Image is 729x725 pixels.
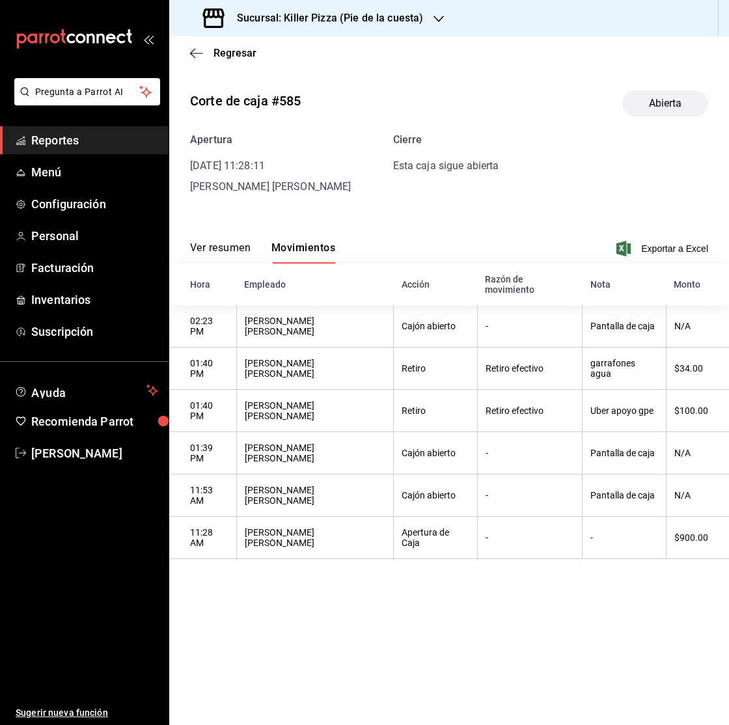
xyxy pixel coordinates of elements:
[666,264,729,305] th: Monto
[31,131,158,149] span: Reportes
[666,432,729,474] th: N/A
[583,474,667,517] th: Pantalla de caja
[236,305,393,348] th: [PERSON_NAME] [PERSON_NAME]
[31,163,158,181] span: Menú
[394,474,478,517] th: Cajón abierto
[271,241,335,264] button: Movimientos
[190,241,251,264] button: Ver resumen
[236,432,393,474] th: [PERSON_NAME] [PERSON_NAME]
[583,264,667,305] th: Nota
[236,474,393,517] th: [PERSON_NAME] [PERSON_NAME]
[31,227,158,245] span: Personal
[35,85,140,99] span: Pregunta a Parrot AI
[213,47,256,59] span: Regresar
[227,10,423,26] h3: Sucursal: Killer Pizza (Pie de la cuesta)
[190,91,301,111] div: Corte de caja #585
[393,132,499,148] div: Cierre
[583,432,667,474] th: Pantalla de caja
[583,305,667,348] th: Pantalla de caja
[477,432,583,474] th: -
[477,517,583,559] th: -
[31,413,158,430] span: Recomienda Parrot
[477,474,583,517] th: -
[394,264,478,305] th: Acción
[31,291,158,308] span: Inventarios
[236,390,393,432] th: [PERSON_NAME] [PERSON_NAME]
[236,348,393,390] th: [PERSON_NAME] [PERSON_NAME]
[169,390,236,432] th: 01:40 PM
[666,348,729,390] th: $34.00
[31,383,141,398] span: Ayuda
[190,180,351,193] span: [PERSON_NAME] [PERSON_NAME]
[190,241,335,264] div: navigation tabs
[169,474,236,517] th: 11:53 AM
[190,47,256,59] button: Regresar
[169,432,236,474] th: 01:39 PM
[169,348,236,390] th: 01:40 PM
[169,305,236,348] th: 02:23 PM
[394,390,478,432] th: Retiro
[236,517,393,559] th: [PERSON_NAME] [PERSON_NAME]
[666,390,729,432] th: $100.00
[394,305,478,348] th: Cajón abierto
[394,348,478,390] th: Retiro
[143,34,154,44] button: open_drawer_menu
[394,432,478,474] th: Cajón abierto
[16,706,158,720] span: Sugerir nueva función
[31,323,158,340] span: Suscripción
[190,132,351,148] div: Apertura
[619,241,708,256] button: Exportar a Excel
[477,348,583,390] th: Retiro efectivo
[666,305,729,348] th: N/A
[477,264,583,305] th: Razón de movimiento
[31,259,158,277] span: Facturación
[583,390,667,432] th: Uber apoyo gpe
[641,96,690,111] span: Abierta
[169,264,236,305] th: Hora
[666,517,729,559] th: $900.00
[583,348,667,390] th: garrafones agua
[169,517,236,559] th: 11:28 AM
[477,305,583,348] th: -
[477,390,583,432] th: Retiro efectivo
[236,264,393,305] th: Empleado
[31,445,158,462] span: [PERSON_NAME]
[393,158,499,174] div: Esta caja sigue abierta
[666,474,729,517] th: N/A
[31,195,158,213] span: Configuración
[9,94,160,108] a: Pregunta a Parrot AI
[394,517,478,559] th: Apertura de Caja
[14,78,160,105] button: Pregunta a Parrot AI
[583,517,667,559] th: -
[190,159,265,172] time: [DATE] 11:28:11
